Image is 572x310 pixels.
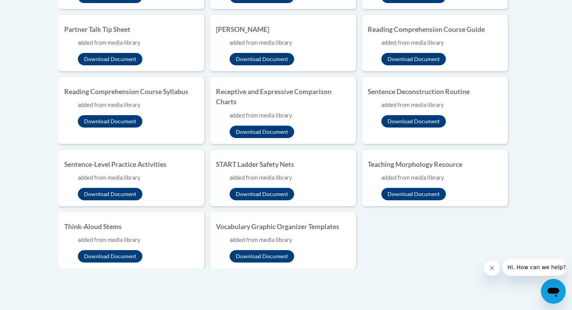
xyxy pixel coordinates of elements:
button: Download Document [230,250,294,263]
div: added from media library [230,173,350,182]
div: added from media library [78,236,198,244]
div: added from media library [230,236,350,244]
button: Download Document [78,53,142,65]
h4: Sentence-Level Practice Activities [64,159,198,170]
div: added from media library [230,111,350,120]
button: Download Document [230,53,294,65]
div: added from media library [230,39,350,47]
iframe: Button to launch messaging window [541,279,566,304]
iframe: Message from company [503,259,566,276]
button: Download Document [78,115,142,128]
div: added from media library [78,101,198,109]
h4: Partner Talk Tip Sheet [64,25,198,35]
h4: Vocabulary Graphic Organizer Templates [216,222,350,232]
button: Download Document [381,188,446,200]
iframe: Close message [484,260,500,276]
button: Download Document [230,188,294,200]
h4: Teaching Morphology Resource [368,159,502,170]
div: added from media library [381,173,502,182]
div: added from media library [381,39,502,47]
h4: Receptive and Expressive Comparison Charts [216,87,350,107]
h4: START Ladder Safety Nets [216,159,350,170]
button: Download Document [78,188,142,200]
h4: Reading Comprehension Course Guide [368,25,502,35]
button: Download Document [78,250,142,263]
div: added from media library [78,173,198,182]
button: Download Document [230,126,294,138]
button: Download Document [381,53,446,65]
div: added from media library [381,101,502,109]
button: Download Document [381,115,446,128]
h4: Sentence Deconstruction Routine [368,87,502,97]
h4: [PERSON_NAME] [216,25,350,35]
h4: Think-Aloud Stems [64,222,198,232]
h4: Reading Comprehension Course Syllabus [64,87,198,97]
div: added from media library [78,39,198,47]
